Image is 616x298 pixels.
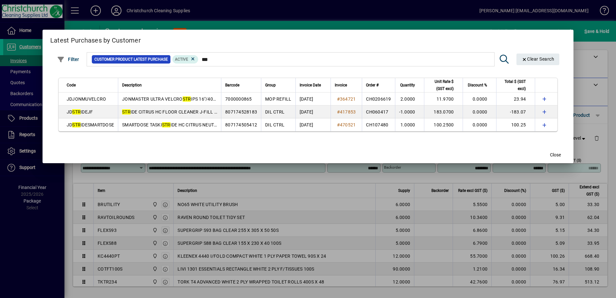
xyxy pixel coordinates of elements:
[522,56,554,62] span: Clear Search
[335,121,358,128] a: #470521
[366,82,391,89] div: Order #
[225,96,252,102] span: 7000000865
[496,118,535,131] td: 100.25
[337,109,340,114] span: #
[400,82,415,89] span: Quantity
[122,122,276,127] span: SMARTDOSE TASKI IDE HC CITRUS NEUTRAL CLEANER 1.4L (MPI C32)
[122,109,130,114] em: STR
[265,82,292,89] div: Group
[337,122,340,127] span: #
[463,93,496,105] td: 0.0000
[468,82,487,89] span: Discount %
[94,56,168,63] span: Customer Product Latest Purchase
[340,122,356,127] span: 470521
[300,82,327,89] div: Invoice Date
[366,82,379,89] span: Order #
[424,118,463,131] td: 100.2500
[122,96,320,102] span: JONMASTER ULTRA VELCRO IPS 16"/40CM 2S (REPLACEMENT VELCRO FOR THE FRAMES)
[335,108,358,115] a: #417853
[43,30,574,48] h2: Latest Purchases by Customer
[57,57,79,62] span: Filter
[162,122,170,127] em: STR
[300,82,321,89] span: Invoice Date
[467,82,493,89] div: Discount %
[395,105,424,118] td: -1.0000
[225,82,257,89] div: Barcode
[545,149,566,161] button: Close
[122,82,142,89] span: Description
[362,105,395,118] td: CH060417
[175,57,188,62] span: Active
[67,82,76,89] span: Code
[122,109,224,114] span: IDE CITRUS HC FLOOR CLEANER J-FILL 2.5L
[550,152,561,158] span: Close
[183,96,191,102] em: STR
[67,82,114,89] div: Code
[55,54,81,65] button: Filter
[295,118,331,131] td: [DATE]
[225,109,257,114] span: 807174528183
[67,122,114,127] span: JD IDESMARTDOSE
[265,96,292,102] span: MOP REFILL
[335,82,347,89] span: Invoice
[500,78,526,92] span: Total $ (GST excl)
[265,122,284,127] span: DIL CTRL
[428,78,454,92] span: Unit Rate $ (GST excl)
[362,118,395,131] td: CH107480
[428,78,459,92] div: Unit Rate $ (GST excl)
[463,118,496,131] td: 0.0000
[340,96,356,102] span: 364721
[335,95,358,103] a: #364721
[172,55,198,64] mat-chip: Product Activation Status: Active
[496,93,535,105] td: 23.94
[67,109,93,114] span: JD IDEJF
[335,82,358,89] div: Invoice
[265,109,284,114] span: DIL CTRL
[225,82,239,89] span: Barcode
[399,82,421,89] div: Quantity
[340,109,356,114] span: 417853
[500,78,532,92] div: Total $ (GST excl)
[395,118,424,131] td: 1.0000
[72,122,81,127] em: STR
[295,93,331,105] td: [DATE]
[67,96,106,102] span: JDJONMUVELCRO
[424,93,463,105] td: 11.9700
[265,82,276,89] span: Group
[362,93,395,105] td: CH0206619
[337,96,340,102] span: #
[225,122,257,127] span: 807174505412
[496,105,535,118] td: -183.07
[395,93,424,105] td: 2.0000
[72,109,81,114] em: STR
[295,105,331,118] td: [DATE]
[424,105,463,118] td: 183.0700
[122,82,217,89] div: Description
[516,54,560,65] button: Clear
[463,105,496,118] td: 0.0000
